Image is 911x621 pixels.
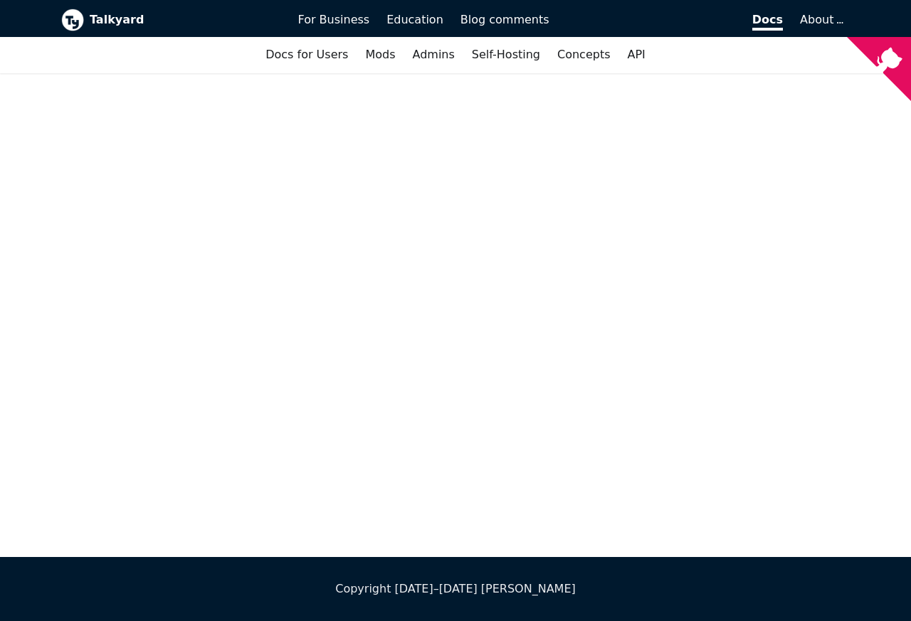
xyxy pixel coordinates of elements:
[378,8,452,32] a: Education
[298,13,370,26] span: For Business
[463,43,549,67] a: Self-Hosting
[90,11,278,29] b: Talkyard
[257,43,357,67] a: Docs for Users
[619,43,654,67] a: API
[357,43,404,67] a: Mods
[386,13,443,26] span: Education
[61,580,850,598] div: Copyright [DATE]–[DATE] [PERSON_NAME]
[800,13,841,26] a: About
[290,8,379,32] a: For Business
[452,8,558,32] a: Blog comments
[549,43,619,67] a: Concepts
[404,43,463,67] a: Admins
[61,9,278,31] a: Talkyard logoTalkyard
[460,13,549,26] span: Blog comments
[558,8,792,32] a: Docs
[61,9,84,31] img: Talkyard logo
[752,13,783,31] span: Docs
